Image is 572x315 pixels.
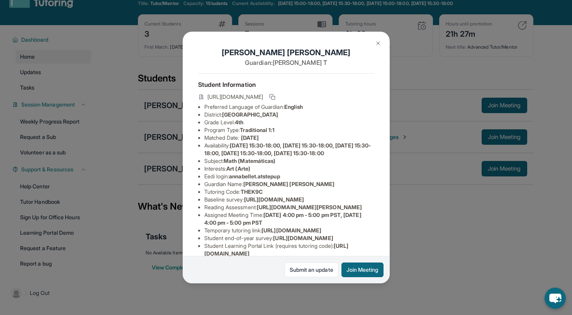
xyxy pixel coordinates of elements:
[273,235,333,241] span: [URL][DOMAIN_NAME]
[222,111,278,118] span: [GEOGRAPHIC_DATA]
[204,212,362,226] span: [DATE] 4:00 pm - 5:00 pm PST, [DATE] 4:00 pm - 5:00 pm PST
[204,180,374,188] li: Guardian Name :
[284,103,303,110] span: English
[207,93,263,101] span: [URL][DOMAIN_NAME]
[204,142,374,157] li: Availability:
[261,227,321,234] span: [URL][DOMAIN_NAME]
[204,242,374,257] li: Student Learning Portal Link (requires tutoring code) :
[204,234,374,242] li: Student end-of-year survey :
[229,173,280,180] span: annabellet.atstepup
[226,165,250,172] span: Art (Arte)
[204,157,374,165] li: Subject :
[235,119,243,125] span: 4th
[198,58,374,67] p: Guardian: [PERSON_NAME] T
[375,40,381,46] img: Close Icon
[204,134,374,142] li: Matched Date:
[545,288,566,309] button: chat-button
[224,157,275,164] span: Math (Matemáticas)
[204,211,374,227] li: Assigned Meeting Time :
[204,165,374,173] li: Interests :
[204,203,374,211] li: Reading Assessment :
[204,227,374,234] li: Temporary tutoring link :
[204,111,374,119] li: District:
[198,80,374,89] h4: Student Information
[285,262,338,277] a: Submit an update
[204,119,374,126] li: Grade Level:
[204,103,374,111] li: Preferred Language of Guardian:
[243,181,335,187] span: [PERSON_NAME] [PERSON_NAME]
[204,173,374,180] li: Eedi login :
[204,142,371,156] span: [DATE] 15:30-18:00, [DATE] 15:30-18:00, [DATE] 15:30-18:00, [DATE] 15:30-18:00, [DATE] 15:30-18:00
[268,92,277,102] button: Copy link
[244,196,304,203] span: [URL][DOMAIN_NAME]
[341,262,384,277] button: Join Meeting
[204,188,374,196] li: Tutoring Code :
[241,188,263,195] span: THEK9C
[204,126,374,134] li: Program Type:
[241,134,259,141] span: [DATE]
[204,196,374,203] li: Baseline survey :
[240,127,275,133] span: Traditional 1:1
[257,204,362,210] span: [URL][DOMAIN_NAME][PERSON_NAME]
[198,47,374,58] h1: [PERSON_NAME] [PERSON_NAME]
